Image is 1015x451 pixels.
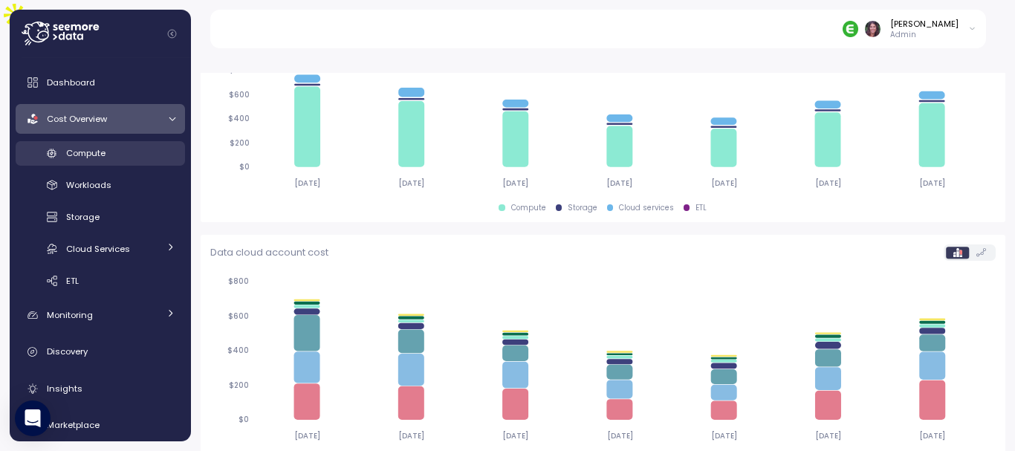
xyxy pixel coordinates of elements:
tspan: $600 [228,311,249,321]
tspan: $800 [228,277,249,287]
a: Cost Overview [16,104,185,134]
tspan: $0 [239,162,249,172]
span: Insights [47,383,82,395]
tspan: $400 [227,114,249,123]
img: ACg8ocLDuIZlR5f2kIgtapDwVC7yp445s3OgbrQTIAV7qYj8P05r5pI=s96-c [865,21,881,36]
tspan: [DATE] [606,178,632,188]
a: Discovery [16,337,185,367]
tspan: [DATE] [918,178,944,188]
tspan: $400 [227,346,249,356]
span: ETL [66,275,79,287]
tspan: [DATE] [398,178,424,188]
span: Compute [66,147,106,159]
tspan: $0 [239,415,249,425]
span: Storage [66,211,100,223]
tspan: [DATE] [711,431,737,441]
tspan: [DATE] [919,431,945,441]
p: Admin [890,30,959,40]
a: Insights [16,374,185,403]
tspan: [DATE] [294,431,320,441]
a: Compute [16,141,185,166]
tspan: $800 [228,65,249,75]
span: Cloud Services [66,243,130,255]
span: Cost Overview [47,113,107,125]
tspan: $600 [228,90,249,100]
span: Marketplace [47,419,100,431]
tspan: [DATE] [398,431,424,441]
span: Monitoring [47,309,93,321]
div: [PERSON_NAME] [890,18,959,30]
tspan: [DATE] [294,178,320,188]
tspan: [DATE] [814,178,840,188]
a: Storage [16,205,185,230]
img: 689adfd76a9d17b9213495f1.PNG [843,21,858,36]
a: Cloud Services [16,236,185,261]
tspan: [DATE] [502,431,528,441]
tspan: [DATE] [502,178,528,188]
div: Open Intercom Messenger [15,400,51,436]
div: Compute [511,203,546,213]
span: Discovery [47,345,88,357]
button: Collapse navigation [163,28,181,39]
div: Storage [568,203,597,213]
a: Dashboard [16,68,185,97]
tspan: [DATE] [815,431,841,441]
span: Dashboard [47,77,95,88]
a: Workloads [16,173,185,198]
tspan: [DATE] [606,431,632,441]
tspan: $200 [229,380,249,390]
p: Data cloud account cost [210,245,328,260]
div: ETL [695,203,707,213]
a: Marketplace [16,410,185,440]
span: Workloads [66,179,111,191]
a: ETL [16,268,185,293]
div: Cloud services [619,203,674,213]
tspan: $200 [229,138,249,148]
tspan: [DATE] [710,178,736,188]
a: Monitoring [16,300,185,330]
